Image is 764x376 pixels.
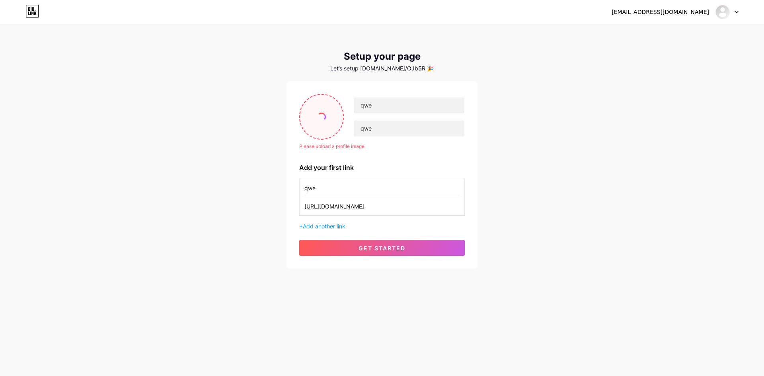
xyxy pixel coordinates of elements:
[299,143,465,150] div: Please upload a profile image
[612,8,709,16] div: [EMAIL_ADDRESS][DOMAIN_NAME]
[286,65,477,72] div: Let’s setup [DOMAIN_NAME]/OJb5R 🎉
[299,163,465,172] div: Add your first link
[303,223,345,230] span: Add another link
[299,222,465,230] div: +
[304,179,460,197] input: Link name (My Instagram)
[286,51,477,62] div: Setup your page
[354,97,464,113] input: Your name
[299,240,465,256] button: get started
[715,4,730,19] img: 芽笼网
[304,197,460,215] input: URL (https://instagram.com/yourname)
[359,245,405,251] span: get started
[354,121,464,136] input: bio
